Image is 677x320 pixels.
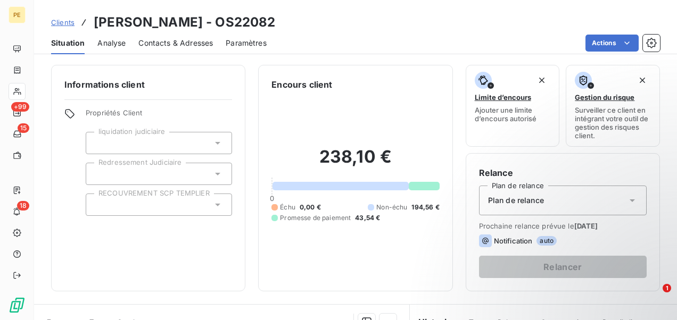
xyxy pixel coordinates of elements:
[280,203,295,212] span: Échu
[51,18,75,27] span: Clients
[488,195,544,206] span: Plan de relance
[9,6,26,23] div: PE
[95,138,103,148] input: Ajouter une valeur
[355,213,380,223] span: 43,54 €
[94,13,275,32] h3: [PERSON_NAME] - OS22082
[475,93,531,102] span: Limite d’encours
[138,38,213,48] span: Contacts & Adresses
[9,104,25,121] a: +99
[51,38,85,48] span: Situation
[64,78,232,91] h6: Informations client
[11,102,29,112] span: +99
[300,203,321,212] span: 0,00 €
[641,284,666,309] iframe: Intercom live chat
[411,203,439,212] span: 194,56 €
[226,38,267,48] span: Paramètres
[9,125,25,142] a: 15
[18,123,29,133] span: 15
[575,93,634,102] span: Gestion du risque
[566,65,660,147] button: Gestion du risqueSurveiller ce client en intégrant votre outil de gestion des risques client.
[17,201,29,210] span: 18
[271,78,332,91] h6: Encours client
[376,203,407,212] span: Non-échu
[95,169,103,179] input: Ajouter une valeur
[479,166,647,179] h6: Relance
[51,17,75,28] a: Clients
[663,284,671,292] span: 1
[280,213,351,223] span: Promesse de paiement
[95,200,103,209] input: Ajouter une valeur
[97,38,126,48] span: Analyse
[475,106,551,123] span: Ajouter une limite d’encours autorisé
[575,106,651,140] span: Surveiller ce client en intégrant votre outil de gestion des risques client.
[9,297,26,314] img: Logo LeanPay
[466,65,560,147] button: Limite d’encoursAjouter une limite d’encours autorisé
[585,35,639,52] button: Actions
[271,146,439,178] h2: 238,10 €
[86,108,232,123] span: Propriétés Client
[270,194,274,203] span: 0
